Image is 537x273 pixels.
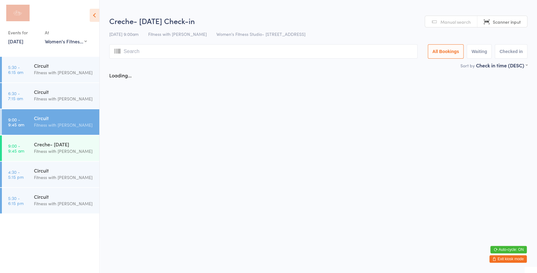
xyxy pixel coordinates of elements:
[2,135,99,161] a: 9:00 -9:45 amCreche- [DATE]Fitness with [PERSON_NAME]
[34,193,94,200] div: Circuit
[34,95,94,102] div: Fitness with [PERSON_NAME]
[495,44,527,59] button: Checked in
[45,27,87,38] div: At
[2,83,99,109] a: 6:30 -7:15 amCircuitFitness with [PERSON_NAME]
[8,143,24,153] time: 9:00 - 9:45 am
[148,31,207,37] span: Fitness with [PERSON_NAME]
[34,62,94,69] div: Circuit
[489,255,527,263] button: Exit kiosk mode
[467,44,492,59] button: Waiting
[34,69,94,76] div: Fitness with [PERSON_NAME]
[109,72,132,79] div: Loading...
[8,91,23,101] time: 6:30 - 7:15 am
[8,65,23,75] time: 5:30 - 6:15 am
[8,27,39,38] div: Events for
[45,38,87,45] div: Women's Fitness Studio- [STREET_ADDRESS]
[34,148,94,155] div: Fitness with [PERSON_NAME]
[2,162,99,187] a: 4:30 -5:15 pmCircuitFitness with [PERSON_NAME]
[2,188,99,213] a: 5:30 -6:15 pmCircuitFitness with [PERSON_NAME]
[34,200,94,207] div: Fitness with [PERSON_NAME]
[8,196,24,206] time: 5:30 - 6:15 pm
[109,16,527,26] h2: Creche- [DATE] Check-in
[493,19,521,25] span: Scanner input
[8,169,24,179] time: 4:30 - 5:15 pm
[34,141,94,148] div: Creche- [DATE]
[8,117,24,127] time: 9:00 - 9:45 am
[34,115,94,121] div: Circuit
[109,44,417,59] input: Search
[34,88,94,95] div: Circuit
[34,121,94,129] div: Fitness with [PERSON_NAME]
[109,31,139,37] span: [DATE] 9:00am
[34,174,94,181] div: Fitness with [PERSON_NAME]
[2,57,99,82] a: 5:30 -6:15 amCircuitFitness with [PERSON_NAME]
[490,246,527,253] button: Auto-cycle: ON
[216,31,305,37] span: Women's Fitness Studio- [STREET_ADDRESS]
[440,19,471,25] span: Manual search
[460,62,475,69] label: Sort by
[2,109,99,135] a: 9:00 -9:45 amCircuitFitness with [PERSON_NAME]
[428,44,464,59] button: All Bookings
[8,38,23,45] a: [DATE]
[34,167,94,174] div: Circuit
[476,62,527,69] div: Check in time (DESC)
[6,5,30,21] img: Fitness with Zoe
